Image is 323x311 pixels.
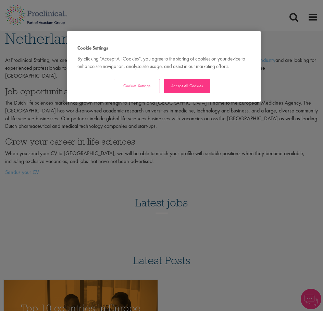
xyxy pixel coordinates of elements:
h2: Cookie Settings [67,45,240,55]
button: Cookies Settings, Opens the preference center dialog [114,79,160,93]
button: Accept All Cookies [164,79,210,93]
div: By clicking “Accept All Cookies”, you agree to the storing of cookies on your device to enhance s... [77,55,251,70]
div: Cookie Settings [67,31,261,102]
div: Cookie banner [67,31,261,102]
